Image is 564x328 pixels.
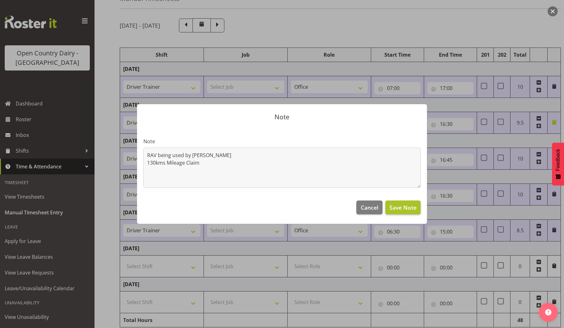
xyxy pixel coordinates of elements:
[143,138,421,145] label: Note
[555,149,561,171] span: Feedback
[356,201,382,214] button: Cancel
[552,143,564,185] button: Feedback - Show survey
[361,203,378,212] span: Cancel
[385,201,421,214] button: Save Note
[389,203,417,212] span: Save Note
[545,309,551,315] img: help-xxl-2.png
[143,114,421,120] p: Note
